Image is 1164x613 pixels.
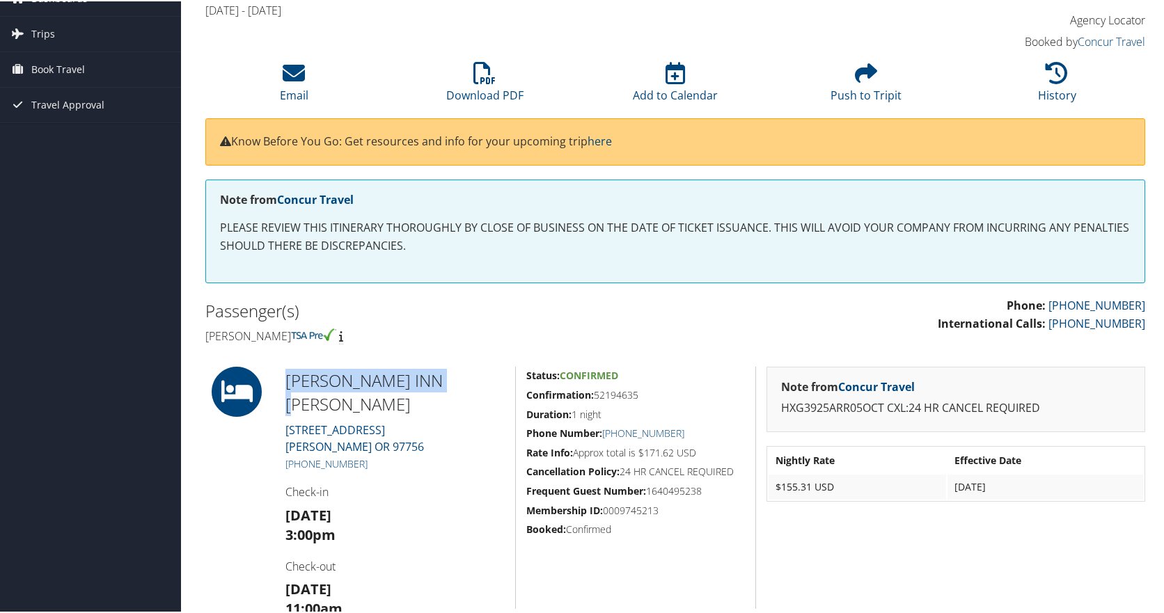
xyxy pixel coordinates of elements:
a: [PHONE_NUMBER] [285,456,368,469]
a: Concur Travel [838,378,915,393]
th: Effective Date [947,447,1143,472]
img: tsa-precheck.png [291,327,336,340]
td: [DATE] [947,473,1143,498]
strong: Note from [781,378,915,393]
span: Confirmed [560,367,618,381]
a: Add to Calendar [633,68,718,102]
strong: Membership ID: [526,502,603,516]
a: History [1038,68,1076,102]
span: Trips [31,15,55,50]
strong: Booked: [526,521,566,534]
a: Concur Travel [277,191,354,206]
th: Nightly Rate [769,447,946,472]
h4: Check-out [285,557,505,573]
strong: Phone: [1007,296,1046,312]
span: Travel Approval [31,86,104,121]
strong: [DATE] [285,578,331,597]
strong: Frequent Guest Number: [526,483,646,496]
strong: Note from [220,191,354,206]
h5: 24 HR CANCEL REQUIRED [526,463,745,477]
h4: Agency Locator [926,11,1145,26]
a: [STREET_ADDRESS][PERSON_NAME] OR 97756 [285,421,424,453]
p: HXG3925ARR05OCT CXL:24 HR CANCEL REQUIRED [781,398,1131,416]
td: $155.31 USD [769,473,946,498]
strong: Confirmation: [526,387,594,400]
h4: Booked by [926,33,1145,48]
h4: [PERSON_NAME] [205,327,665,342]
h5: Confirmed [526,521,745,535]
p: PLEASE REVIEW THIS ITINERARY THOROUGHLY BY CLOSE OF BUSINESS ON THE DATE OF TICKET ISSUANCE. THIS... [220,218,1131,253]
h4: Check-in [285,483,505,498]
strong: Rate Info: [526,445,573,458]
strong: 3:00pm [285,524,336,543]
a: Download PDF [446,68,524,102]
h2: Passenger(s) [205,298,665,321]
strong: Duration: [526,406,572,420]
strong: International Calls: [938,315,1046,330]
strong: Cancellation Policy: [526,463,620,477]
a: [PHONE_NUMBER] [1048,296,1145,312]
h4: [DATE] - [DATE] [205,1,905,17]
strong: Status: [526,367,560,381]
a: here [588,132,612,148]
strong: [DATE] [285,504,331,523]
h2: [PERSON_NAME] INN [PERSON_NAME] [285,367,505,414]
a: [PHONE_NUMBER] [1048,315,1145,330]
h5: 1 night [526,406,745,420]
h5: 1640495238 [526,483,745,497]
span: Book Travel [31,51,85,86]
a: Push to Tripit [831,68,902,102]
p: Know Before You Go: Get resources and info for your upcoming trip [220,132,1131,150]
a: Email [280,68,308,102]
a: [PHONE_NUMBER] [602,425,684,438]
strong: Phone Number: [526,425,602,438]
a: Concur Travel [1078,33,1145,48]
h5: 0009745213 [526,502,745,516]
h5: 52194635 [526,387,745,401]
h5: Approx total is $171.62 USD [526,445,745,459]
